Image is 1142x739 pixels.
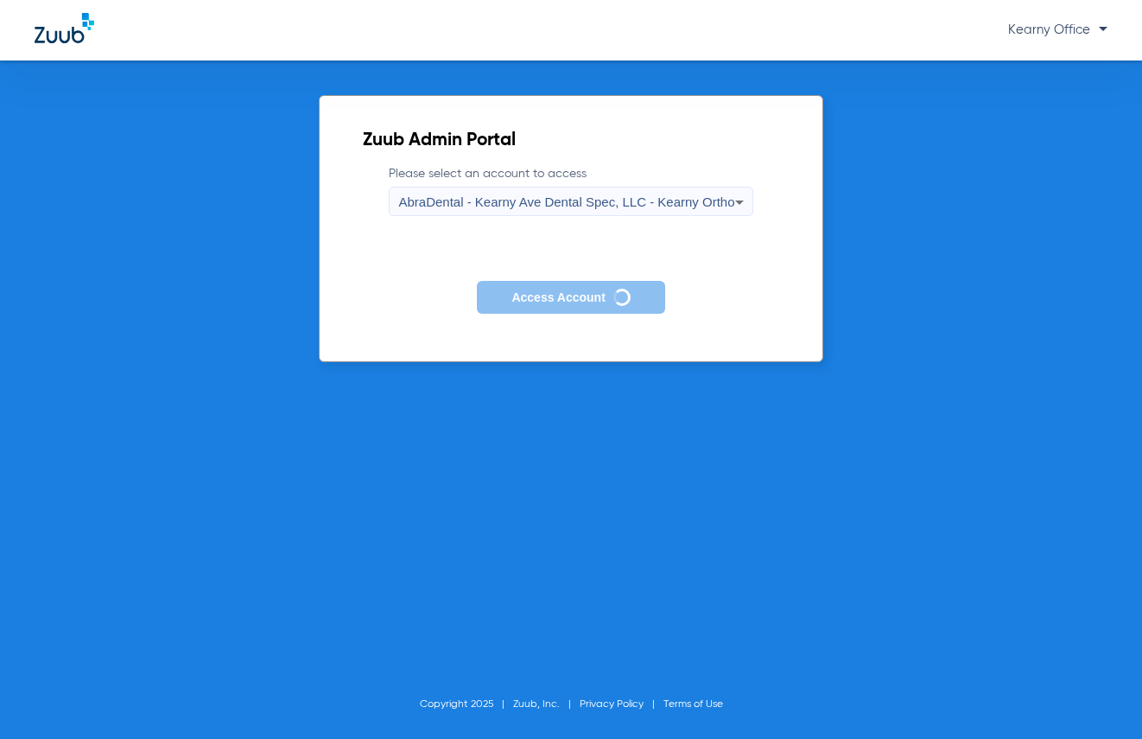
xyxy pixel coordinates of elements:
[513,696,580,713] li: Zuub, Inc.
[35,13,94,43] img: Zuub Logo
[420,696,513,713] li: Copyright 2025
[1008,23,1107,36] span: Kearny Office
[663,699,723,710] a: Terms of Use
[398,194,734,209] span: AbraDental - Kearny Ave Dental Spec, LLC - Kearny Ortho
[363,132,778,150] h2: Zuub Admin Portal
[511,290,605,304] span: Access Account
[389,165,752,216] label: Please select an account to access
[477,281,664,315] button: Access Account
[580,699,644,710] a: Privacy Policy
